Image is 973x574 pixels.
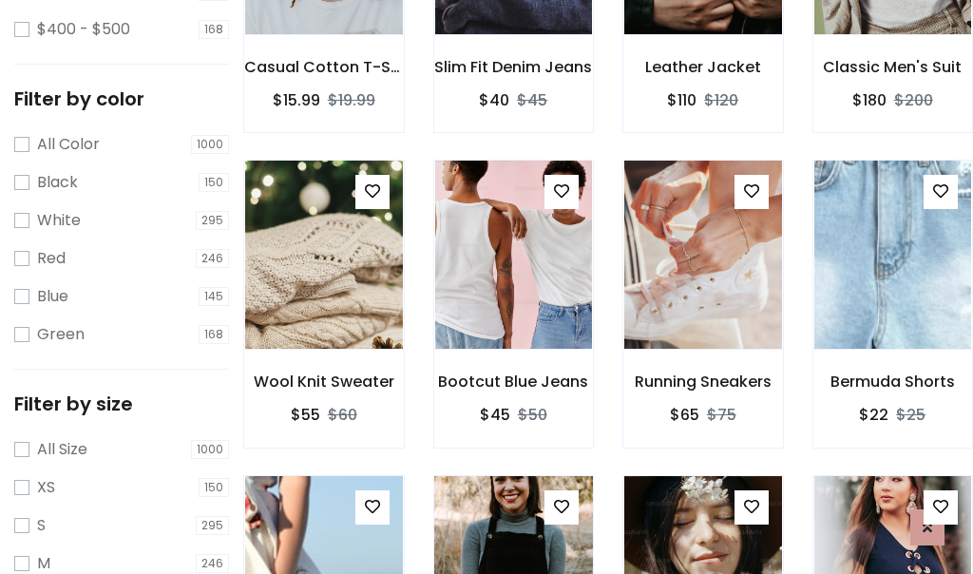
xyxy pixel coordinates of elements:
[273,91,320,109] h6: $15.99
[196,211,229,230] span: 295
[517,89,547,111] del: $45
[196,554,229,573] span: 246
[328,89,375,111] del: $19.99
[707,404,736,426] del: $75
[813,58,973,76] h6: Classic Men's Suit
[199,478,229,497] span: 150
[291,406,320,424] h6: $55
[199,287,229,306] span: 145
[196,249,229,268] span: 246
[37,514,46,537] label: S
[196,516,229,535] span: 295
[37,247,66,270] label: Red
[667,91,696,109] h6: $110
[199,20,229,39] span: 168
[191,135,229,154] span: 1000
[14,392,229,415] h5: Filter by size
[37,18,130,41] label: $400 - $500
[244,58,404,76] h6: Casual Cotton T-Shirt
[623,58,783,76] h6: Leather Jacket
[37,171,78,194] label: Black
[37,285,68,308] label: Blue
[191,440,229,459] span: 1000
[199,173,229,192] span: 150
[37,438,87,461] label: All Size
[328,404,357,426] del: $60
[434,373,594,391] h6: Bootcut Blue Jeans
[852,91,887,109] h6: $180
[859,406,888,424] h6: $22
[434,58,594,76] h6: Slim Fit Denim Jeans
[14,87,229,110] h5: Filter by color
[896,404,925,426] del: $25
[623,373,783,391] h6: Running Sneakers
[37,209,81,232] label: White
[479,91,509,109] h6: $40
[199,325,229,344] span: 168
[37,323,85,346] label: Green
[894,89,933,111] del: $200
[518,404,547,426] del: $50
[813,373,973,391] h6: Bermuda Shorts
[670,406,699,424] h6: $65
[480,406,510,424] h6: $45
[244,373,404,391] h6: Wool Knit Sweater
[37,133,100,156] label: All Color
[37,476,55,499] label: XS
[704,89,738,111] del: $120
